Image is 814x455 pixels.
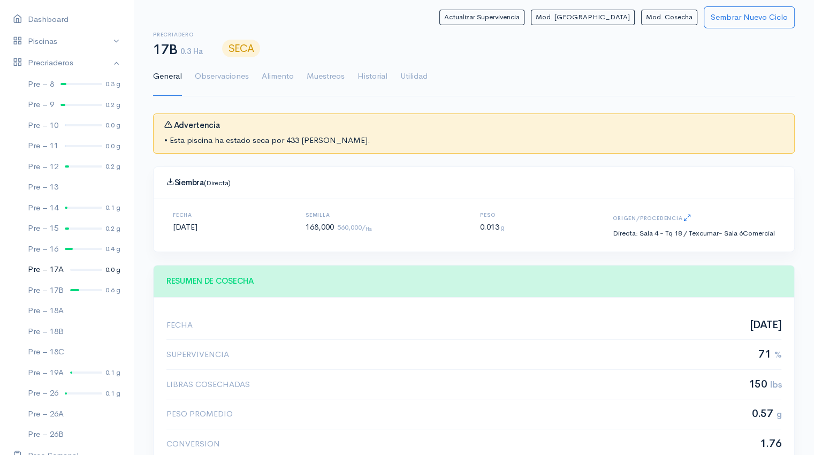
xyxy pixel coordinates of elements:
div: 0.0 g [105,141,120,151]
span: Peso promedio [166,408,233,420]
div: Pre – 17A [28,263,64,276]
div: : Sala 4 - Tq 18 / Texcumar- Sala 6Comercial [613,228,775,239]
h4: Siembra [166,178,781,187]
a: Historial [357,57,387,96]
h6: Origen/Procedencia [613,212,775,225]
div: Pre – 17B [28,284,64,297]
h1: 17B [153,42,203,58]
h6: Semilla [306,212,372,218]
h6: Peso [480,212,505,218]
button: Sembrar Nuevo Ciclo [704,6,795,28]
a: Alimento [262,57,294,96]
span: 0.3 Ha [180,46,202,56]
span: % [774,349,781,360]
small: 560,000/ [337,223,372,232]
span: Fecha [166,319,193,331]
div: Pre – 18A [28,305,64,317]
div: Pre – 18C [28,346,64,358]
h4: Advertencia [164,120,761,130]
span: Supervivencia [166,348,229,361]
span: 1.76 [760,438,781,450]
div: 0.6 g [105,285,120,295]
a: Observaciones [195,57,249,96]
span: SECA [222,40,261,57]
h6: Fecha [173,212,197,218]
button: Mod. Cosecha [641,10,697,25]
a: General [153,57,182,96]
div: 168,000 [293,212,385,239]
span: Conversion [166,438,220,450]
div: Pre – 14 [28,202,58,214]
div: 0.0 g [105,264,120,275]
div: Pre – 11 [28,140,58,152]
div: 0.1 g [105,388,120,399]
p: • Esta piscina ha estado seca por 433 [PERSON_NAME]. [164,134,761,147]
div: 0.2 g [105,161,120,172]
div: 0.013 [467,212,518,239]
div: Pre – 12 [28,161,58,173]
div: 0.1 g [105,367,120,378]
div: 0.4 g [105,244,120,254]
span: 71 [758,348,781,360]
button: Actualizar Supervivencia [439,10,524,25]
a: Muestreos [307,57,345,96]
h6: Precriadero [153,32,203,37]
span: g [500,223,505,232]
div: 0.2 g [105,100,120,110]
div: Pre – 26B [28,428,64,441]
div: 0.2 g [105,223,120,234]
div: Pre – 8 [28,78,54,90]
div: Pre – 26A [28,408,64,420]
div: 0.0 g [105,120,120,131]
div: Pre – 19A [28,367,64,379]
span: g [776,408,781,420]
div: Pre – 10 [28,119,58,132]
sub: Ha [366,226,372,232]
span: Libras cosechadas [166,378,250,391]
div: Pre – 18B [28,325,64,338]
div: 0.3 g [105,79,120,89]
div: [DATE] [160,212,210,239]
span: 150 [748,378,781,390]
span: [DATE] [749,319,781,331]
small: Directa [613,229,636,238]
div: Pre – 13 [28,181,58,193]
div: 0.1 g [105,202,120,213]
div: Pre – 26 [28,387,58,399]
div: Pre – 16 [28,243,58,255]
button: Mod. [GEOGRAPHIC_DATA] [531,10,635,25]
div: Pre – 15 [28,222,58,234]
h4: RESUMEN DE COSECHA [166,277,781,286]
div: Pre – 9 [28,98,54,111]
span: 0.57 [752,408,781,420]
small: (Directa) [204,178,231,187]
span: lbs [770,379,781,390]
a: Utilidad [400,57,428,96]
